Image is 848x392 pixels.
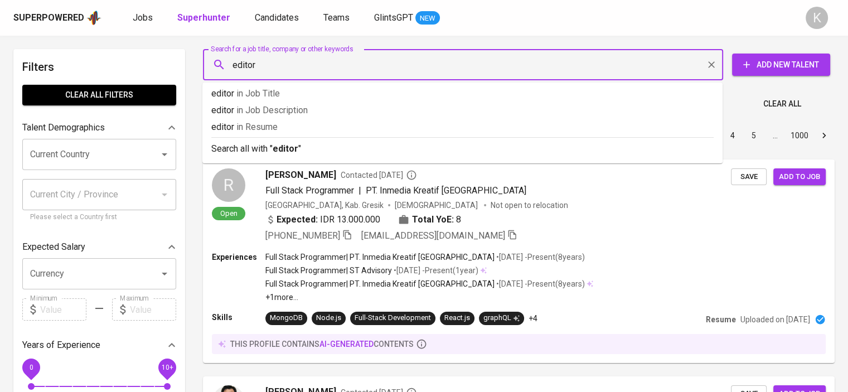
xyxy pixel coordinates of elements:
span: Full Stack Programmer [265,185,354,196]
b: Expected: [277,213,318,226]
span: Open [216,209,242,218]
span: in Job Title [236,88,280,99]
span: [DEMOGRAPHIC_DATA] [395,200,479,211]
span: [EMAIL_ADDRESS][DOMAIN_NAME] [361,230,505,241]
span: PT. Inmedia Kreatif [GEOGRAPHIC_DATA] [366,185,526,196]
p: editor [211,120,714,134]
h6: Filters [22,58,176,76]
a: Superpoweredapp logo [13,9,101,26]
p: Experiences [212,251,265,263]
span: Add New Talent [741,58,821,72]
img: app logo [86,9,101,26]
div: Superpowered [13,12,84,25]
p: editor [211,104,714,117]
span: in Resume [236,122,278,132]
p: Expected Salary [22,240,85,254]
button: Open [157,147,172,162]
button: Go to page 1000 [787,127,812,144]
button: Save [731,168,767,186]
button: Clear All [759,94,806,114]
p: Search all with " " [211,142,714,156]
div: Full-Stack Development [355,313,431,323]
svg: By Batam recruiter [406,170,417,181]
b: Superhunter [177,12,230,23]
div: K [806,7,828,29]
a: Teams [323,11,352,25]
p: Talent Demographics [22,121,105,134]
p: Skills [212,312,265,323]
p: Please select a Country first [30,212,168,223]
button: Open [157,266,172,282]
p: Years of Experience [22,338,100,352]
p: Resume [706,314,736,325]
div: … [766,130,784,141]
span: 10+ [161,364,173,371]
span: Candidates [255,12,299,23]
a: Superhunter [177,11,232,25]
span: 0 [29,364,33,371]
div: [GEOGRAPHIC_DATA], Kab. Gresik [265,200,384,211]
span: NEW [415,13,440,24]
div: graphQL [483,313,520,323]
button: Clear [704,57,719,72]
div: R [212,168,245,202]
button: Add to job [773,168,826,186]
button: Clear All filters [22,85,176,105]
p: editor [211,87,714,100]
span: | [358,184,361,197]
p: +1 more ... [265,292,593,303]
input: Value [130,298,176,321]
button: Go to page 4 [724,127,742,144]
span: Contacted [DATE] [341,170,417,181]
span: Add to job [779,171,820,183]
p: Full Stack Programmer | PT. Inmedia Kreatif [GEOGRAPHIC_DATA] [265,278,495,289]
span: [PERSON_NAME] [265,168,336,182]
b: Total YoE: [412,213,454,226]
p: • [DATE] - Present ( 8 years ) [495,251,585,263]
div: MongoDB [270,313,303,323]
a: GlintsGPT NEW [374,11,440,25]
span: in Job Description [236,105,308,115]
span: 8 [456,213,461,226]
span: Save [736,171,761,183]
button: Go to page 5 [745,127,763,144]
span: Clear All filters [31,88,167,102]
p: this profile contains contents [230,338,414,350]
div: Node.js [316,313,341,323]
a: Candidates [255,11,301,25]
p: • [DATE] - Present ( 1 year ) [392,265,478,276]
p: Uploaded on [DATE] [740,314,810,325]
span: Jobs [133,12,153,23]
span: Teams [323,12,350,23]
input: Value [40,298,86,321]
p: Not open to relocation [491,200,568,211]
span: [PHONE_NUMBER] [265,230,340,241]
div: React.js [444,313,470,323]
div: IDR 13.000.000 [265,213,380,226]
p: • [DATE] - Present ( 8 years ) [495,278,585,289]
p: Full Stack Programmer | ST Advisory [265,265,392,276]
span: Clear All [763,97,801,111]
button: Add New Talent [732,54,830,76]
button: Go to next page [815,127,833,144]
nav: pagination navigation [637,127,835,144]
span: AI-generated [319,340,374,349]
p: Full Stack Programmer | PT. Inmedia Kreatif [GEOGRAPHIC_DATA] [265,251,495,263]
div: Years of Experience [22,334,176,356]
span: GlintsGPT [374,12,413,23]
a: Jobs [133,11,155,25]
a: ROpen[PERSON_NAME]Contacted [DATE]Full Stack Programmer|PT. Inmedia Kreatif [GEOGRAPHIC_DATA][GEO... [203,159,835,363]
p: +4 [529,313,537,324]
div: Talent Demographics [22,117,176,139]
b: editor [273,143,298,154]
div: Expected Salary [22,236,176,258]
